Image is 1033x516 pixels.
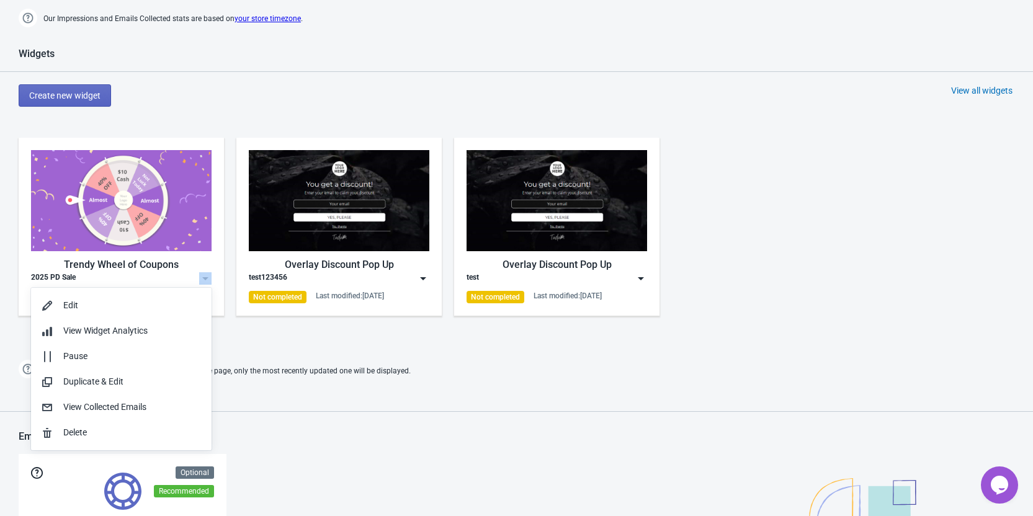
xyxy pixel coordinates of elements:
span: View Widget Analytics [63,326,148,336]
button: Delete [31,420,212,445]
div: Duplicate & Edit [63,375,202,388]
div: Pause [63,350,202,363]
div: test123456 [249,272,287,285]
div: 2025 PD Sale [31,272,76,285]
div: Not completed [467,291,524,303]
div: Overlay Discount Pop Up [467,257,647,272]
img: help.png [19,360,37,378]
button: Create new widget [19,84,111,107]
div: Trendy Wheel of Coupons [31,257,212,272]
button: View Widget Analytics [31,318,212,344]
iframe: chat widget [981,466,1021,504]
div: Not completed [249,291,306,303]
div: test [467,272,479,285]
div: Edit [63,299,202,312]
div: View all widgets [951,84,1013,97]
div: Overlay Discount Pop Up [249,257,429,272]
img: help.png [19,9,37,27]
span: Create new widget [29,91,101,100]
div: Last modified: [DATE] [534,291,602,301]
div: View Collected Emails [63,401,202,414]
img: dropdown.png [635,272,647,285]
button: View Collected Emails [31,394,212,420]
div: Optional [176,466,214,479]
img: full_screen_popup.jpg [467,150,647,251]
img: trendy_game.png [31,150,212,251]
div: Last modified: [DATE] [316,291,384,301]
img: tokens.svg [104,473,141,510]
button: Duplicate & Edit [31,369,212,394]
img: dropdown.png [199,272,212,285]
img: full_screen_popup.jpg [249,150,429,251]
span: Our Impressions and Emails Collected stats are based on . [43,9,303,29]
div: Recommended [154,485,214,497]
button: Pause [31,344,212,369]
a: your store timezone [235,14,301,23]
span: If two Widgets are enabled and targeting the same page, only the most recently updated one will b... [43,361,411,381]
button: Edit [31,293,212,318]
div: Delete [63,426,202,439]
img: dropdown.png [417,272,429,285]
